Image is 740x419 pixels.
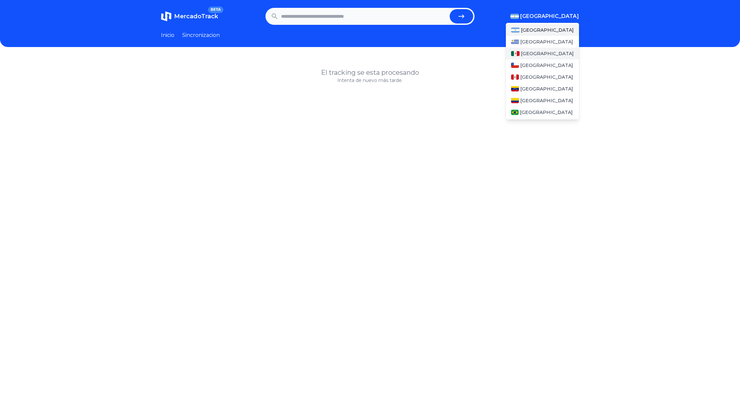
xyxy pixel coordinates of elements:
img: Peru [511,74,519,80]
img: Uruguay [511,39,519,44]
h1: El tracking se esta procesando [161,68,579,77]
a: Uruguay[GEOGRAPHIC_DATA] [506,36,579,48]
button: [GEOGRAPHIC_DATA] [510,12,579,20]
span: [GEOGRAPHIC_DATA] [520,39,573,45]
img: MercadoTrack [161,11,171,22]
span: [GEOGRAPHIC_DATA] [520,12,579,20]
span: [GEOGRAPHIC_DATA] [520,97,573,104]
img: Chile [511,63,519,68]
span: [GEOGRAPHIC_DATA] [520,109,573,116]
span: [GEOGRAPHIC_DATA] [520,86,573,92]
img: Mexico [511,51,520,56]
span: [GEOGRAPHIC_DATA] [521,27,574,33]
span: MercadoTrack [174,13,218,20]
a: Colombia[GEOGRAPHIC_DATA] [506,95,579,106]
span: [GEOGRAPHIC_DATA] [520,74,573,80]
span: BETA [208,7,223,13]
a: Inicio [161,31,174,39]
a: Sincronizacion [182,31,220,39]
a: Mexico[GEOGRAPHIC_DATA] [506,48,579,59]
img: Argentina [510,14,519,19]
a: Peru[GEOGRAPHIC_DATA] [506,71,579,83]
a: Brasil[GEOGRAPHIC_DATA] [506,106,579,118]
a: Argentina[GEOGRAPHIC_DATA] [506,24,579,36]
img: Brasil [511,110,519,115]
a: MercadoTrackBETA [161,11,218,22]
img: Argentina [511,27,520,33]
span: [GEOGRAPHIC_DATA] [521,50,574,57]
img: Colombia [511,98,519,103]
a: Chile[GEOGRAPHIC_DATA] [506,59,579,71]
img: Venezuela [511,86,519,91]
a: Venezuela[GEOGRAPHIC_DATA] [506,83,579,95]
span: [GEOGRAPHIC_DATA] [520,62,573,69]
p: Intenta de nuevo más tarde. [161,77,579,84]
